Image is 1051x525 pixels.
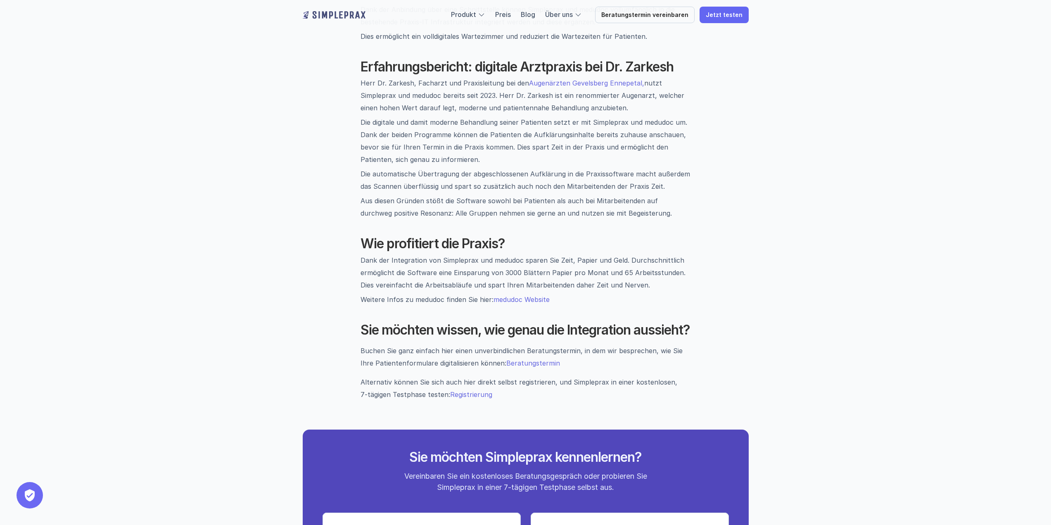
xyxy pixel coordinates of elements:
[396,470,655,493] p: Vereinbaren Sie ein kostenloses Beratungsgespräch oder probieren Sie Simpleprax in einer 7-tägige...
[495,10,511,19] a: Preis
[506,359,560,367] a: Beratungstermin
[361,376,691,401] div: Alternativ können Sie sich auch hier direkt selbst registrieren, und Simpleprax in einer kostenlo...
[493,295,550,304] a: medudoc Website
[601,12,688,19] p: Beratungstermin vereinbaren
[706,12,743,19] p: Jetzt testen
[361,254,691,291] p: Dank der Integration von Simpleprax und medudoc sparen Sie Zeit, Papier und Geld. Durchschnittlic...
[361,195,691,219] p: Aus diesen Gründen stößt die Software sowohl bei Patienten als auch bei Mitarbeitenden auf durchw...
[371,449,681,465] h2: Sie möchten Simpleprax kennenlernen?
[450,390,492,399] a: Registrierung
[521,10,535,19] a: Blog
[361,344,691,369] p: Buchen Sie ganz einfach hier einen unverbindlichen Beratungstermin, in dem wir besprechen, wie Si...
[361,59,691,75] h2: Erfahrungsbericht: digitale Arztpraxis bei Dr. Zarkesh
[361,322,691,338] h2: Sie möchten wissen, wie genau die Integration aussieht?
[545,10,573,19] a: Über uns
[529,79,644,87] a: Augenärzten Gevelsberg Ennepetal,
[361,168,691,192] p: Die automatische Übertragung der abgeschlossenen Aufklärung in die Praxissoftware macht außerdem ...
[361,293,691,306] p: Weitere Infos zu medudoc finden Sie hier:
[361,116,691,166] p: Die digitale und damit moderne Behandlung seiner Patienten setzt er mit Simpleprax und medudoc um...
[361,77,691,114] p: Herr Dr. Zarkesh, Facharzt und Praxisleitung bei den nutzt Simpleprax und medudoc bereits seit 20...
[595,7,695,23] a: Beratungstermin vereinbaren
[451,10,476,19] a: Produkt
[361,236,691,252] h2: Wie profitiert die Praxis?
[700,7,749,23] a: Jetzt testen
[361,30,691,43] p: Dies ermöglicht ein volldigitales Wartezimmer und reduziert die Wartezeiten für Patienten.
